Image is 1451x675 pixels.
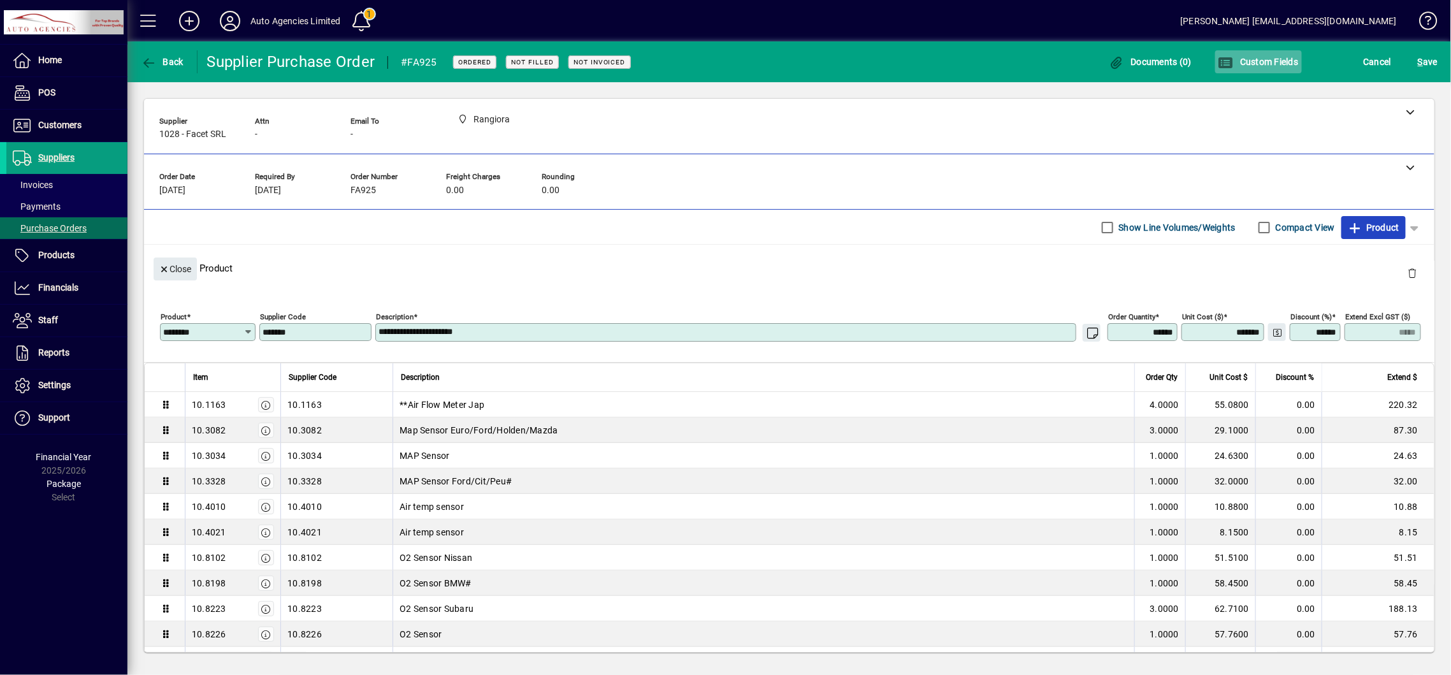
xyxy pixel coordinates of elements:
[1185,417,1255,443] td: 29.1000
[1134,494,1185,519] td: 1.0000
[1322,621,1434,647] td: 57.76
[38,120,82,130] span: Customers
[1185,392,1255,417] td: 55.0800
[1134,621,1185,647] td: 1.0000
[574,58,626,66] span: Not Invoiced
[1273,221,1335,234] label: Compact View
[192,424,226,437] div: 10.3082
[1418,57,1423,67] span: S
[6,370,127,402] a: Settings
[1134,545,1185,570] td: 1.0000
[446,185,464,196] span: 0.00
[280,570,393,596] td: 10.8198
[159,185,185,196] span: [DATE]
[1116,221,1236,234] label: Show Line Volumes/Weights
[280,392,393,417] td: 10.1163
[289,370,336,384] span: Supplier Code
[192,475,226,488] div: 10.3328
[1322,443,1434,468] td: 24.63
[1134,519,1185,545] td: 1.0000
[47,479,81,489] span: Package
[150,263,200,274] app-page-header-button: Close
[127,50,198,73] app-page-header-button: Back
[1322,392,1434,417] td: 220.32
[38,282,78,293] span: Financials
[13,180,53,190] span: Invoices
[192,449,226,462] div: 10.3034
[1106,50,1195,73] button: Documents (0)
[1134,392,1185,417] td: 4.0000
[1361,50,1395,73] button: Cancel
[192,398,226,411] div: 10.1163
[1255,494,1322,519] td: 0.00
[1322,647,1434,672] td: 52.70
[400,424,558,437] span: Map Sensor Euro/Ford/Holden/Mazda
[159,259,192,280] span: Close
[1276,370,1314,384] span: Discount %
[1134,417,1185,443] td: 3.0000
[350,185,376,196] span: FA925
[192,526,226,539] div: 10.4021
[280,443,393,468] td: 10.3034
[1415,50,1441,73] button: Save
[1255,545,1322,570] td: 0.00
[1255,519,1322,545] td: 0.00
[6,217,127,239] a: Purchase Orders
[280,494,393,519] td: 10.4010
[6,196,127,217] a: Payments
[6,45,127,76] a: Home
[542,185,559,196] span: 0.00
[1185,647,1255,672] td: 52.7000
[1182,312,1224,321] mat-label: Unit Cost ($)
[6,337,127,369] a: Reports
[1418,52,1438,72] span: ave
[401,370,440,384] span: Description
[1322,519,1434,545] td: 8.15
[400,602,473,615] span: O2 Sensor Subaru
[1255,468,1322,494] td: 0.00
[280,468,393,494] td: 10.3328
[1185,596,1255,621] td: 62.7100
[280,417,393,443] td: 10.3082
[13,201,61,212] span: Payments
[192,551,226,564] div: 10.8102
[6,174,127,196] a: Invoices
[1185,545,1255,570] td: 51.5100
[400,628,442,641] span: O2 Sensor
[400,526,464,539] span: Air temp sensor
[144,245,1434,291] div: Product
[1255,443,1322,468] td: 0.00
[1255,621,1322,647] td: 0.00
[1185,519,1255,545] td: 8.1500
[169,10,210,33] button: Add
[6,305,127,337] a: Staff
[1185,494,1255,519] td: 10.8800
[1134,570,1185,596] td: 1.0000
[207,52,375,72] div: Supplier Purchase Order
[6,272,127,304] a: Financials
[6,240,127,272] a: Products
[154,258,197,280] button: Close
[1109,57,1192,67] span: Documents (0)
[193,370,208,384] span: Item
[280,621,393,647] td: 10.8226
[1134,596,1185,621] td: 3.0000
[1255,392,1322,417] td: 0.00
[400,398,484,411] span: **Air Flow Meter Jap
[1185,468,1255,494] td: 32.0000
[260,312,306,321] mat-label: Supplier Code
[38,412,70,423] span: Support
[192,628,226,641] div: 10.8226
[255,185,281,196] span: [DATE]
[1134,468,1185,494] td: 1.0000
[1322,468,1434,494] td: 32.00
[250,11,341,31] div: Auto Agencies Limited
[400,500,464,513] span: Air temp sensor
[1134,443,1185,468] td: 1.0000
[1348,217,1399,238] span: Product
[511,58,554,66] span: Not Filled
[1185,570,1255,596] td: 58.4500
[38,55,62,65] span: Home
[38,152,75,163] span: Suppliers
[400,551,472,564] span: O2 Sensor Nissan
